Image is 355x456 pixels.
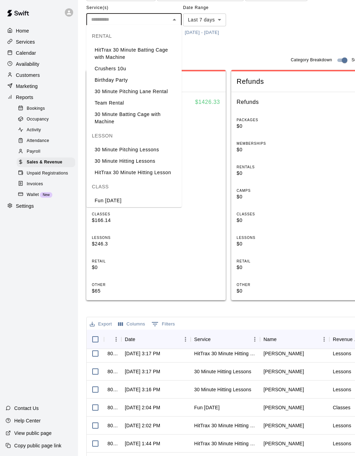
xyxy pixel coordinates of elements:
span: Service(s) [86,2,182,14]
p: $166.14 [92,217,161,224]
p: $0 [237,287,306,295]
a: Customers [6,70,72,80]
div: Name [260,330,329,349]
p: $0 [237,146,306,153]
div: 808986 [107,350,118,357]
li: Fun [DATE] [86,195,182,206]
span: Unpaid Registrations [27,170,68,177]
p: RENTALS [237,164,306,170]
p: CLASSES [237,212,306,217]
button: Sort [277,334,286,344]
div: Date [125,330,135,349]
p: Reports [16,94,33,101]
div: Tatiana Esquivel [263,440,304,447]
div: 30 Minute Hitting Lessons [194,368,251,375]
button: Sort [211,334,220,344]
a: Home [6,26,72,36]
div: 808838 [107,440,118,447]
div: Sep 10, 2025 at 2:02 PM [125,422,160,429]
div: Lessons [333,440,351,447]
div: Classes [333,404,350,411]
a: Sales & Revenue [17,157,78,168]
span: Activity [27,127,41,134]
div: Lessons [333,350,351,357]
div: Sep 10, 2025 at 2:04 PM [125,404,160,411]
p: Customers [16,72,40,79]
li: Team Rental [86,97,182,109]
a: Calendar [6,48,72,58]
div: PACKAGE [86,206,182,223]
p: $65 [92,287,161,295]
li: 30 Minute Hitting Lessons [86,155,182,167]
div: HitTrax 30 Minute Hitting Lesson [194,440,257,447]
div: Sep 10, 2025 at 3:16 PM [125,386,160,393]
div: 808865 [107,404,118,411]
div: 808863 [107,422,118,429]
p: $0 [237,217,306,224]
a: Services [6,37,72,47]
a: Marketing [6,81,72,91]
div: Payroll [17,147,75,157]
span: Sales & Revenue [27,159,62,166]
p: Copy public page link [14,442,61,449]
div: Activity [17,125,75,135]
p: $0 [237,123,306,130]
p: Home [16,27,29,34]
p: RETAIL [237,259,306,264]
div: Fun Friday [194,404,220,411]
div: 808985 [107,368,118,375]
li: 30 Minute Pitching Lessons [86,144,182,155]
button: Menu [319,334,329,345]
p: LESSONS [237,235,306,240]
button: Menu [250,334,260,345]
a: Settings [6,201,72,212]
div: Name [263,330,277,349]
button: Sort [135,334,145,344]
li: HitTrax 30 Minute Hitting Lesson [86,167,182,178]
span: Occupancy [27,116,49,123]
div: Lessons [333,422,351,429]
span: New [40,193,52,197]
span: Category Breakdown [291,57,332,64]
a: Unpaid Registrations [17,168,78,179]
div: Date [121,330,191,349]
h6: Refunds [237,98,259,107]
li: HitTrax 30 Minute Batting Cage with Machine [86,44,182,63]
div: Sep 10, 2025 at 3:17 PM [125,368,160,375]
a: Invoices [17,179,78,189]
div: HitTrax 30 Minute Hitting Lesson [194,422,257,429]
a: Activity [17,125,78,136]
div: Last 7 days [183,14,226,26]
button: Show filters [150,319,177,330]
div: Tatiana Esquivel [263,404,304,411]
p: MEMBERSHIPS [237,141,306,146]
div: Sep 10, 2025 at 3:17 PM [125,350,160,357]
li: 30 Minute Batting Cage with Machine [86,109,182,127]
div: Bookings [17,104,75,114]
div: RENTAL [86,28,182,44]
span: Invoices [27,181,43,188]
p: RETAIL [92,259,161,264]
p: View public page [14,430,52,437]
a: Reports [6,92,72,102]
div: 808984 [107,386,118,393]
p: Help Center [14,417,41,424]
div: Lessons [333,386,351,393]
div: HitTrax 30 Minute Hitting Lesson [194,350,257,357]
div: CLASS [86,178,182,195]
span: Wallet [27,191,39,198]
button: [DATE] - [DATE] [183,27,221,38]
button: Export [88,319,114,330]
div: Melissa Papini [263,386,304,393]
div: Sep 10, 2025 at 1:44 PM [125,440,160,447]
div: Francesca Citta [263,368,304,375]
li: Crushers 10u [86,63,182,74]
div: InvoiceId [104,330,121,349]
p: CAMPS [237,188,306,193]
